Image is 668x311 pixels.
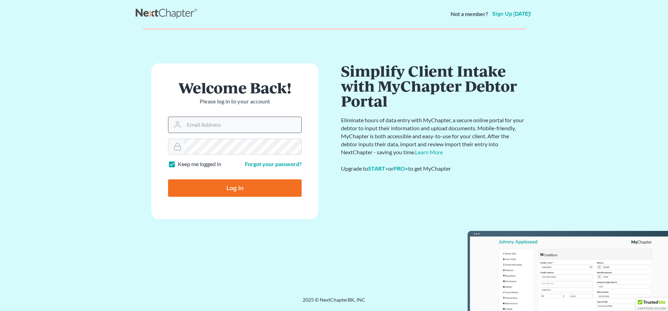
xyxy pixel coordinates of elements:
a: Sign up [DATE]! [491,11,532,17]
a: START+ [368,165,388,171]
a: × [515,29,520,37]
div: Upgrade to or to get MyChapter [341,164,525,172]
div: 2025 © NextChapterBK, INC [136,296,532,309]
strong: Not a member? [451,10,488,18]
a: Learn More [415,148,443,155]
label: Keep me logged in [178,160,221,168]
h1: Welcome Back! [168,80,302,95]
input: Email Address [184,117,301,132]
a: PRO+ [393,165,408,171]
div: TrustedSite Certified [636,298,668,311]
p: Please log in to your account [168,98,302,106]
div: Sorry, but you don't have permission to access this page [148,29,520,36]
input: Log In [168,179,302,197]
h1: Simplify Client Intake with MyChapter Debtor Portal [341,63,525,108]
a: Forgot your password? [245,161,302,167]
p: Eliminate hours of data entry with MyChapter, a secure online portal for your debtor to input the... [341,116,525,156]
